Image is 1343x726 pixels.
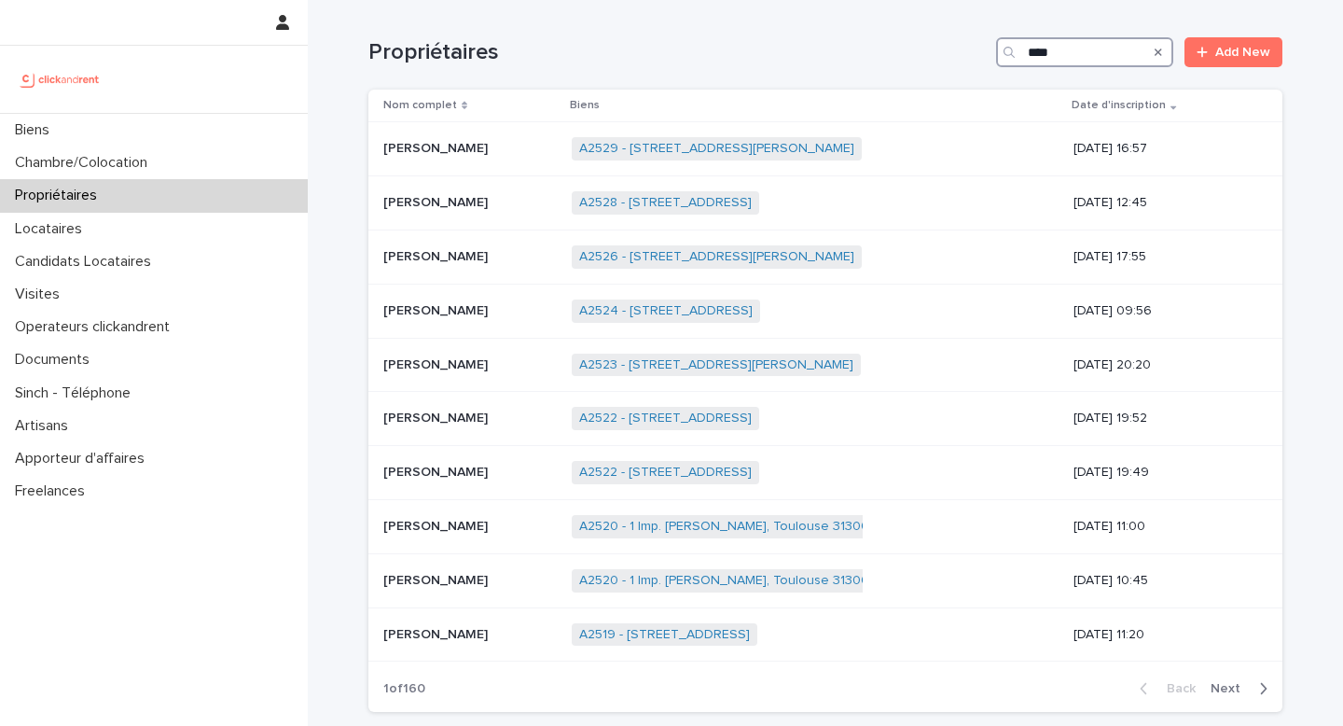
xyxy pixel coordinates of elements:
p: Freelances [7,482,100,500]
p: [DATE] 17:55 [1073,249,1253,265]
p: [DATE] 10:45 [1073,573,1253,589]
img: UCB0brd3T0yccxBKYDjQ [15,61,105,98]
tr: [PERSON_NAME][PERSON_NAME] A2520 - 1 Imp. [PERSON_NAME], Toulouse 31300 [DATE] 10:45 [368,553,1282,607]
p: [PERSON_NAME] [383,354,492,373]
span: Next [1211,682,1252,695]
span: Add New [1215,46,1270,59]
tr: [PERSON_NAME][PERSON_NAME] A2520 - 1 Imp. [PERSON_NAME], Toulouse 31300 [DATE] 11:00 [368,499,1282,553]
a: A2520 - 1 Imp. [PERSON_NAME], Toulouse 31300 [579,573,869,589]
p: Biens [7,121,64,139]
a: A2529 - [STREET_ADDRESS][PERSON_NAME] [579,141,854,157]
h1: Propriétaires [368,39,989,66]
p: [PERSON_NAME] [383,461,492,481]
p: Artisans [7,417,83,435]
a: A2524 - [STREET_ADDRESS] [579,303,753,319]
p: [DATE] 19:52 [1073,411,1253,426]
a: A2522 - [STREET_ADDRESS] [579,411,752,426]
tr: [PERSON_NAME][PERSON_NAME] A2522 - [STREET_ADDRESS] [DATE] 19:52 [368,392,1282,446]
tr: [PERSON_NAME][PERSON_NAME] A2526 - [STREET_ADDRESS][PERSON_NAME] [DATE] 17:55 [368,230,1282,284]
span: Back [1156,682,1196,695]
p: [PERSON_NAME] [383,569,492,589]
a: A2520 - 1 Imp. [PERSON_NAME], Toulouse 31300 [579,519,869,535]
a: A2523 - [STREET_ADDRESS][PERSON_NAME] [579,357,853,373]
p: Operateurs clickandrent [7,318,185,336]
p: [DATE] 09:56 [1073,303,1253,319]
p: [PERSON_NAME] [383,407,492,426]
p: Visites [7,286,75,303]
p: 1 of 160 [368,666,440,712]
p: Propriétaires [7,187,112,204]
p: [DATE] 19:49 [1073,465,1253,481]
a: A2528 - [STREET_ADDRESS] [579,195,752,211]
p: [DATE] 11:00 [1073,519,1253,535]
tr: [PERSON_NAME][PERSON_NAME] A2528 - [STREET_ADDRESS] [DATE] 12:45 [368,176,1282,230]
p: Nom complet [383,95,457,116]
a: A2526 - [STREET_ADDRESS][PERSON_NAME] [579,249,854,265]
tr: [PERSON_NAME][PERSON_NAME] A2523 - [STREET_ADDRESS][PERSON_NAME] [DATE] 20:20 [368,338,1282,392]
p: [DATE] 11:20 [1073,627,1253,643]
tr: [PERSON_NAME][PERSON_NAME] A2524 - [STREET_ADDRESS] [DATE] 09:56 [368,284,1282,338]
p: [PERSON_NAME] [383,245,492,265]
p: [PERSON_NAME] [383,515,492,535]
p: [PERSON_NAME] [383,191,492,211]
p: Locataires [7,220,97,238]
a: A2522 - [STREET_ADDRESS] [579,465,752,481]
button: Next [1203,680,1282,697]
tr: [PERSON_NAME][PERSON_NAME] A2522 - [STREET_ADDRESS] [DATE] 19:49 [368,446,1282,500]
p: Chambre/Colocation [7,154,162,172]
a: A2519 - [STREET_ADDRESS] [579,627,750,643]
p: Biens [570,95,600,116]
p: [DATE] 12:45 [1073,195,1253,211]
input: Search [996,37,1173,67]
button: Back [1125,680,1203,697]
p: Apporteur d'affaires [7,450,159,468]
p: [PERSON_NAME] [383,623,492,643]
tr: [PERSON_NAME][PERSON_NAME] A2529 - [STREET_ADDRESS][PERSON_NAME] [DATE] 16:57 [368,122,1282,176]
p: [PERSON_NAME] [383,300,492,319]
p: Sinch - Téléphone [7,384,145,402]
p: [DATE] 16:57 [1073,141,1253,157]
p: Candidats Locataires [7,253,166,271]
p: Documents [7,351,104,369]
tr: [PERSON_NAME][PERSON_NAME] A2519 - [STREET_ADDRESS] [DATE] 11:20 [368,607,1282,662]
p: Date d'inscription [1072,95,1166,116]
a: Add New [1184,37,1282,67]
p: [PERSON_NAME] [383,137,492,157]
p: [DATE] 20:20 [1073,357,1253,373]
